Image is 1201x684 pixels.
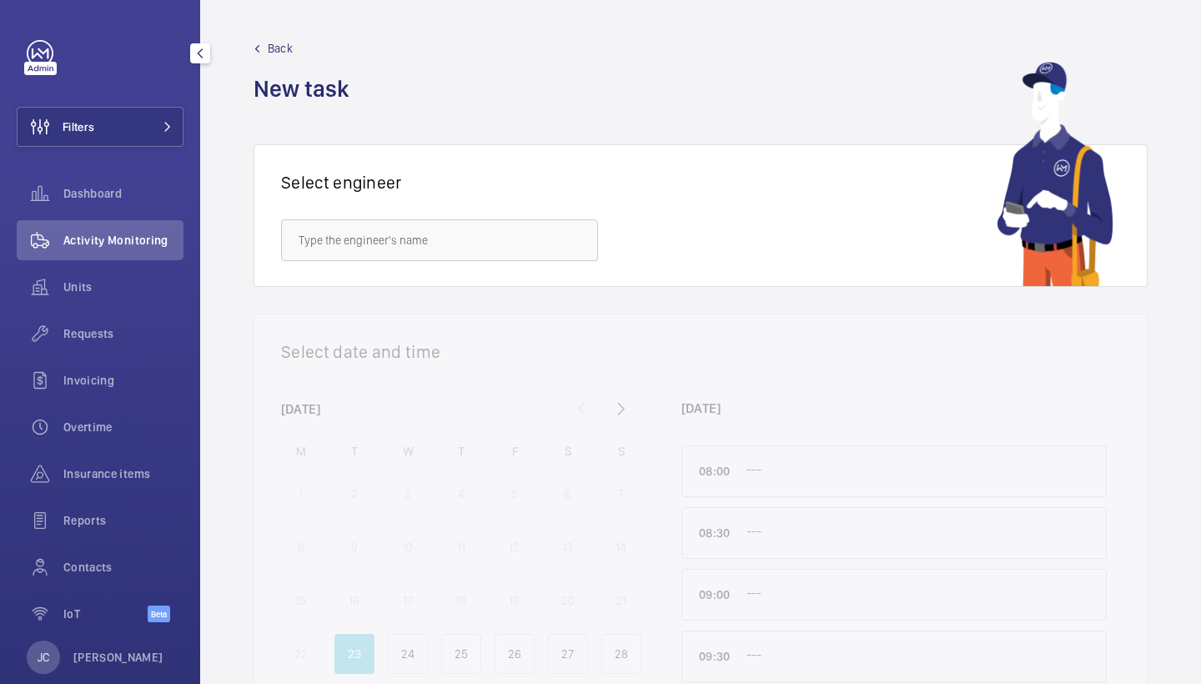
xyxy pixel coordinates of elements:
span: Beta [148,606,170,622]
input: Type the engineer's name [281,219,598,261]
button: Filters [17,107,183,147]
span: Contacts [63,559,183,576]
h1: New task [254,73,359,104]
span: Dashboard [63,185,183,202]
p: JC [38,649,49,666]
span: Reports [63,512,183,529]
span: IoT [63,606,148,622]
span: Activity Monitoring [63,232,183,249]
span: Filters [63,118,94,135]
span: Overtime [63,419,183,435]
h1: Select engineer [281,172,402,193]
span: Requests [63,325,183,342]
p: [PERSON_NAME] [73,649,163,666]
span: Units [63,279,183,295]
img: mechanic using app [997,62,1113,286]
span: Back [268,40,293,57]
span: Insurance items [63,465,183,482]
span: Invoicing [63,372,183,389]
